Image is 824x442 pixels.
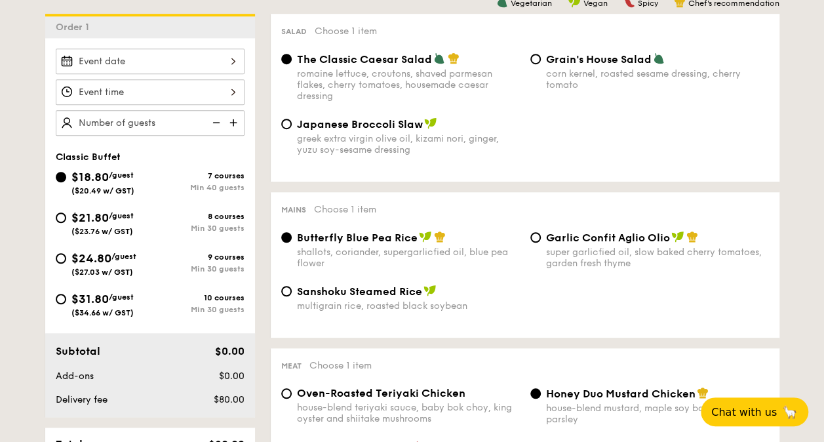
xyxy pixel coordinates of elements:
[111,252,136,261] span: /guest
[297,231,418,244] span: Butterfly Blue Pea Rice
[281,388,292,399] input: Oven-Roasted Teriyaki Chickenhouse-blend teriyaki sauce, baby bok choy, king oyster and shiitake ...
[214,345,244,357] span: $0.00
[546,403,769,425] div: house-blend mustard, maple soy baked potato, parsley
[71,170,109,184] span: $18.80
[671,231,684,243] img: icon-vegan.f8ff3823.svg
[109,171,134,180] span: /guest
[225,110,245,135] img: icon-add.58712e84.svg
[56,151,121,163] span: Classic Buffet
[315,26,377,37] span: Choose 1 item
[150,264,245,273] div: Min 30 guests
[56,22,94,33] span: Order 1
[530,232,541,243] input: Garlic Confit Aglio Oliosuper garlicfied oil, slow baked cherry tomatoes, garden fresh thyme
[71,268,133,277] span: ($27.03 w/ GST)
[448,52,460,64] img: icon-chef-hat.a58ddaea.svg
[297,53,432,66] span: The Classic Caesar Salad
[546,247,769,269] div: super garlicfied oil, slow baked cherry tomatoes, garden fresh thyme
[314,204,376,215] span: Choose 1 item
[281,232,292,243] input: Butterfly Blue Pea Riceshallots, coriander, supergarlicfied oil, blue pea flower
[434,231,446,243] img: icon-chef-hat.a58ddaea.svg
[281,27,307,36] span: Salad
[71,292,109,306] span: $31.80
[701,397,808,426] button: Chat with us🦙
[433,52,445,64] img: icon-vegetarian.fe4039eb.svg
[281,54,292,64] input: The Classic Caesar Saladromaine lettuce, croutons, shaved parmesan flakes, cherry tomatoes, house...
[150,183,245,192] div: Min 40 guests
[309,360,372,371] span: Choose 1 item
[546,68,769,90] div: corn kernel, roasted sesame dressing, cherry tomato
[56,172,66,182] input: $18.80/guest($20.49 w/ GST)7 coursesMin 40 guests
[56,345,100,357] span: Subtotal
[297,118,423,131] span: Japanese Broccoli Slaw
[653,52,665,64] img: icon-vegetarian.fe4039eb.svg
[546,388,696,400] span: Honey Duo Mustard Chicken
[281,286,292,296] input: Sanshoku Steamed Ricemultigrain rice, roasted black soybean
[109,211,134,220] span: /guest
[56,49,245,74] input: Event date
[71,251,111,266] span: $24.80
[697,387,709,399] img: icon-chef-hat.a58ddaea.svg
[424,117,437,129] img: icon-vegan.f8ff3823.svg
[297,68,520,102] div: romaine lettuce, croutons, shaved parmesan flakes, cherry tomatoes, housemade caesar dressing
[530,54,541,64] input: Grain's House Saladcorn kernel, roasted sesame dressing, cherry tomato
[56,394,108,405] span: Delivery fee
[56,294,66,304] input: $31.80/guest($34.66 w/ GST)10 coursesMin 30 guests
[297,133,520,155] div: greek extra virgin olive oil, kizami nori, ginger, yuzu soy-sesame dressing
[297,247,520,269] div: shallots, coriander, supergarlicfied oil, blue pea flower
[150,171,245,180] div: 7 courses
[530,388,541,399] input: Honey Duo Mustard Chickenhouse-blend mustard, maple soy baked potato, parsley
[150,293,245,302] div: 10 courses
[150,305,245,314] div: Min 30 guests
[281,361,302,371] span: Meat
[297,300,520,311] div: multigrain rice, roasted black soybean
[297,387,465,399] span: Oven-Roasted Teriyaki Chicken
[56,371,94,382] span: Add-ons
[546,231,670,244] span: Garlic Confit Aglio Olio
[56,110,245,136] input: Number of guests
[205,110,225,135] img: icon-reduce.1d2dbef1.svg
[711,406,777,418] span: Chat with us
[71,211,109,225] span: $21.80
[218,371,244,382] span: $0.00
[423,285,437,296] img: icon-vegan.f8ff3823.svg
[297,285,422,298] span: Sanshoku Steamed Rice
[71,186,134,195] span: ($20.49 w/ GST)
[281,119,292,129] input: Japanese Broccoli Slawgreek extra virgin olive oil, kizami nori, ginger, yuzu soy-sesame dressing
[56,79,245,105] input: Event time
[71,308,134,317] span: ($34.66 w/ GST)
[686,231,698,243] img: icon-chef-hat.a58ddaea.svg
[109,292,134,302] span: /guest
[150,252,245,262] div: 9 courses
[71,227,133,236] span: ($23.76 w/ GST)
[281,205,306,214] span: Mains
[782,405,798,420] span: 🦙
[56,253,66,264] input: $24.80/guest($27.03 w/ GST)9 coursesMin 30 guests
[150,212,245,221] div: 8 courses
[150,224,245,233] div: Min 30 guests
[546,53,652,66] span: Grain's House Salad
[56,212,66,223] input: $21.80/guest($23.76 w/ GST)8 coursesMin 30 guests
[419,231,432,243] img: icon-vegan.f8ff3823.svg
[297,402,520,424] div: house-blend teriyaki sauce, baby bok choy, king oyster and shiitake mushrooms
[213,394,244,405] span: $80.00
